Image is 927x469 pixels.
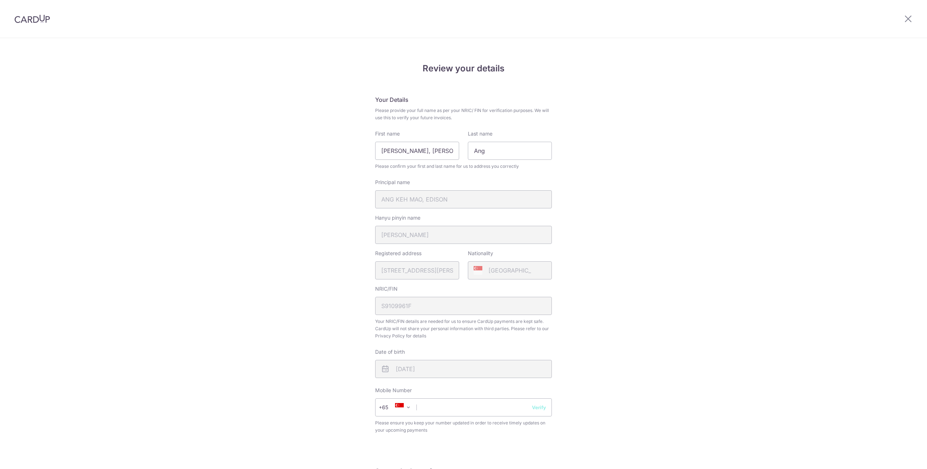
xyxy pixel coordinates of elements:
label: Nationality [468,250,493,257]
span: Please confirm your first and last name for us to address you correctly [375,163,552,170]
span: Please ensure you keep your number updated in order to receive timely updates on your upcoming pa... [375,419,552,434]
img: CardUp [14,14,50,23]
span: +65 [379,403,398,412]
label: First name [375,130,400,137]
label: Registered address [375,250,421,257]
h5: Your Details [375,95,552,104]
label: Principal name [375,179,410,186]
h4: Review your details [375,62,552,75]
button: Verify [532,404,546,411]
span: +65 [381,403,398,412]
label: Date of birth [375,348,405,356]
label: Last name [468,130,492,137]
label: NRIC/FIN [375,285,398,292]
label: Hanyu pinyin name [375,214,420,221]
input: Last name [468,142,552,160]
label: Mobile Number [375,387,412,394]
span: Please provide your full name as per your NRIC/ FIN for verification purposes. We will use this t... [375,107,552,121]
span: Your NRIC/FIN details are needed for us to ensure CardUp payments are kept safe. CardUp will not ... [375,318,552,340]
input: First Name [375,142,459,160]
